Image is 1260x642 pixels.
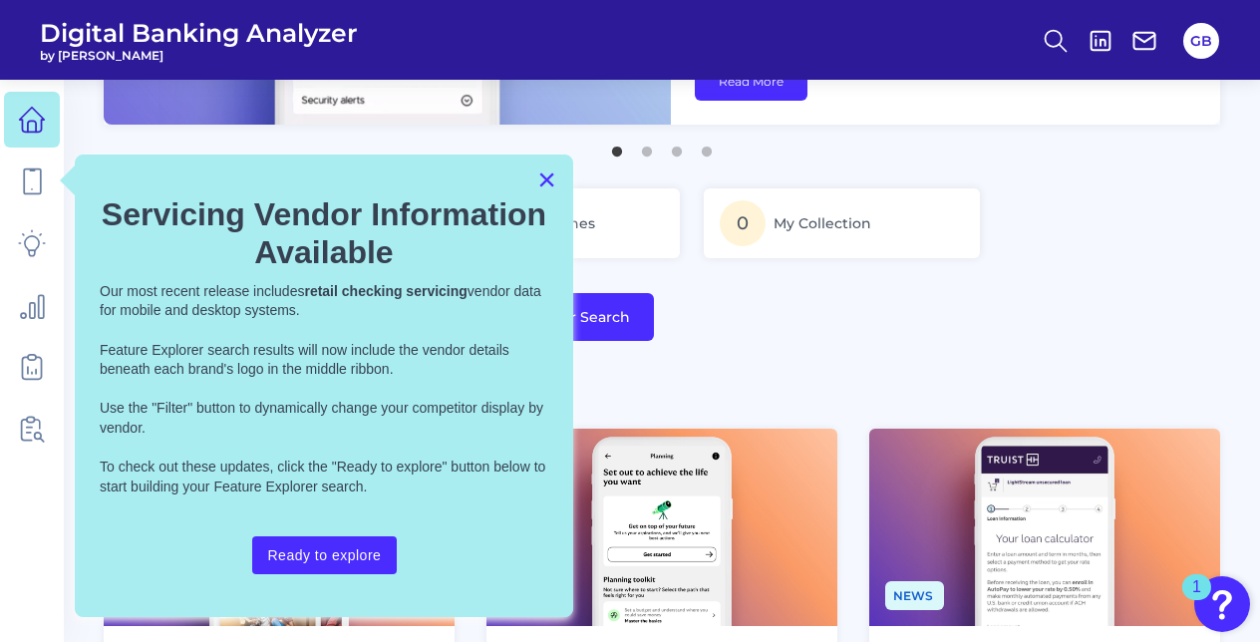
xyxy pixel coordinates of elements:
[252,536,398,574] button: Ready to explore
[1194,576,1250,632] button: Open Resource Center, 1 new notification
[869,429,1220,626] img: News - Phone (3).png
[637,137,657,157] button: 2
[100,283,304,299] span: Our most recent release includes
[1192,587,1201,613] div: 1
[100,341,548,380] p: Feature Explorer search results will now include the vendor details beneath each brand's logo in ...
[774,214,871,232] span: My Collection
[720,200,766,246] span: 0
[40,48,358,63] span: by [PERSON_NAME]
[695,62,807,101] a: Read More
[304,283,467,299] strong: retail checking servicing
[486,429,837,626] img: News - Phone (4).png
[100,195,548,272] h2: Servicing Vendor Information Available
[100,399,548,438] p: Use the "Filter" button to dynamically change your competitor display by vendor.
[697,137,717,157] button: 4
[607,137,627,157] button: 1
[1183,23,1219,59] button: GB
[885,581,944,610] span: News
[40,18,358,48] span: Digital Banking Analyzer
[100,458,548,496] p: To check out these updates, click the "Ready to explore" button below to start building your Feat...
[537,163,556,195] button: Close
[667,137,687,157] button: 3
